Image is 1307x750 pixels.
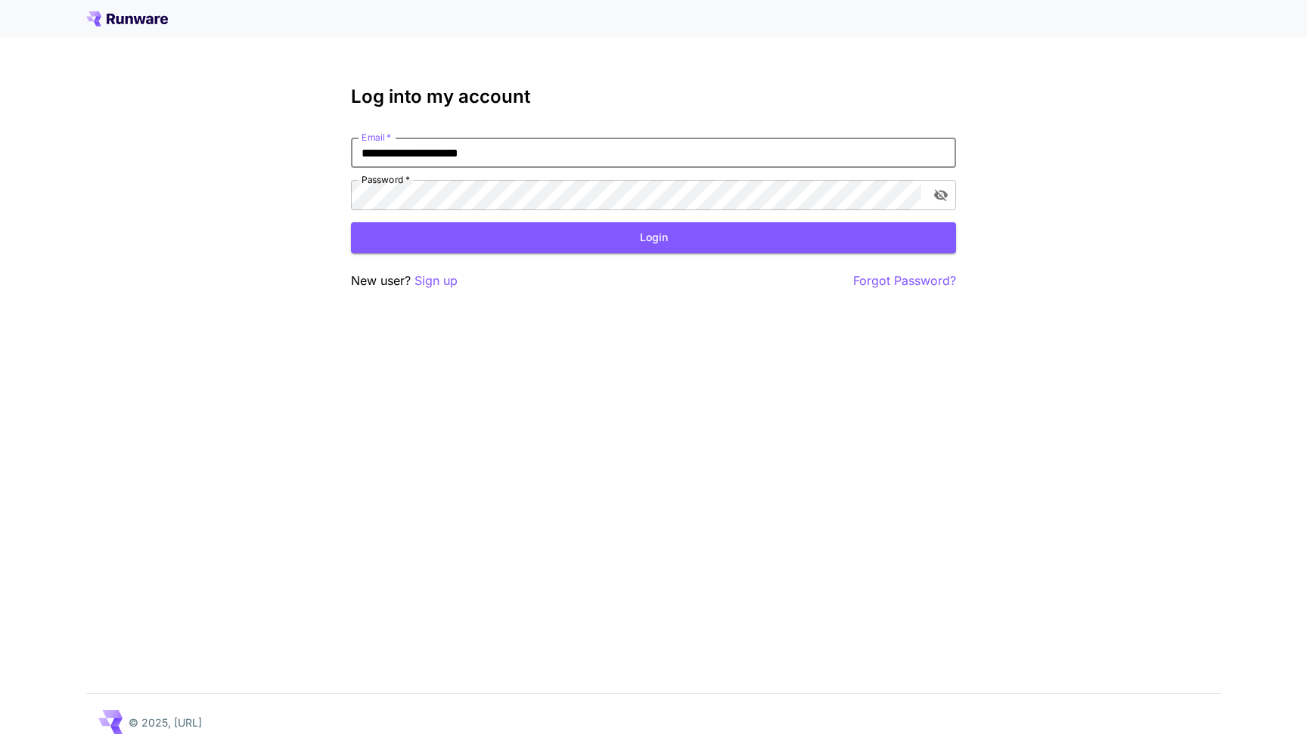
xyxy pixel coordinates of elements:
[351,222,956,253] button: Login
[129,714,202,730] p: © 2025, [URL]
[414,271,458,290] button: Sign up
[362,173,410,186] label: Password
[362,131,391,144] label: Email
[351,271,458,290] p: New user?
[351,86,956,107] h3: Log into my account
[927,181,955,209] button: toggle password visibility
[853,271,956,290] button: Forgot Password?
